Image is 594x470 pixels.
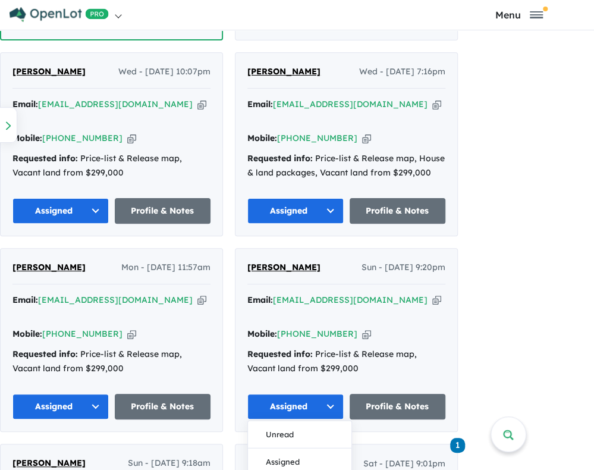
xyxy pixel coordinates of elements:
a: [EMAIL_ADDRESS][DOMAIN_NAME] [38,99,193,109]
a: [EMAIL_ADDRESS][DOMAIN_NAME] [273,99,428,109]
strong: Requested info: [12,153,78,164]
button: Copy [197,98,206,111]
a: [EMAIL_ADDRESS][DOMAIN_NAME] [273,294,428,305]
strong: Mobile: [247,328,277,339]
button: Assigned [12,394,109,419]
strong: Mobile: [12,328,42,339]
div: Price-list & Release map, House & land packages, Vacant land from $299,000 [247,152,445,180]
span: [PERSON_NAME] [12,458,86,468]
a: [PERSON_NAME] [12,261,86,275]
a: Profile & Notes [115,394,211,419]
button: Copy [127,132,136,145]
button: Copy [432,98,441,111]
a: [EMAIL_ADDRESS][DOMAIN_NAME] [38,294,193,305]
span: [PERSON_NAME] [247,66,320,77]
strong: Mobile: [12,133,42,143]
a: [PHONE_NUMBER] [42,328,122,339]
strong: Mobile: [247,133,277,143]
a: Profile & Notes [115,198,211,224]
button: Toggle navigation [447,9,591,20]
span: Wed - [DATE] 10:07pm [118,65,210,79]
a: Profile & Notes [350,394,446,419]
a: [PERSON_NAME] [247,65,320,79]
div: Price-list & Release map, Vacant land from $299,000 [247,347,445,376]
button: Unread [248,421,351,448]
a: Profile & Notes [350,198,446,224]
button: Assigned [12,198,109,224]
strong: Email: [12,99,38,109]
a: [PHONE_NUMBER] [42,133,122,143]
a: [PHONE_NUMBER] [277,133,357,143]
strong: Requested info: [12,349,78,359]
a: [PERSON_NAME] [12,65,86,79]
button: Assigned [247,394,344,419]
button: Copy [362,328,371,340]
strong: Email: [247,294,273,305]
span: 1 [450,438,465,453]
button: Copy [432,294,441,306]
button: Copy [362,132,371,145]
strong: Requested info: [247,349,313,359]
div: Price-list & Release map, Vacant land from $299,000 [12,152,210,180]
div: Price-list & Release map, Vacant land from $299,000 [12,347,210,376]
a: 1 [450,437,465,453]
button: Assigned [247,198,344,224]
strong: Email: [12,294,38,305]
span: [PERSON_NAME] [12,262,86,272]
button: Copy [197,294,206,306]
img: Openlot PRO Logo White [10,7,109,22]
a: [PHONE_NUMBER] [277,328,357,339]
a: [PERSON_NAME] [247,261,320,275]
span: [PERSON_NAME] [12,66,86,77]
span: [PERSON_NAME] [247,262,320,272]
button: Copy [127,328,136,340]
span: Wed - [DATE] 7:16pm [359,65,445,79]
strong: Requested info: [247,153,313,164]
span: Sun - [DATE] 9:20pm [362,261,445,275]
strong: Email: [247,99,273,109]
span: Mon - [DATE] 11:57am [121,261,210,275]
